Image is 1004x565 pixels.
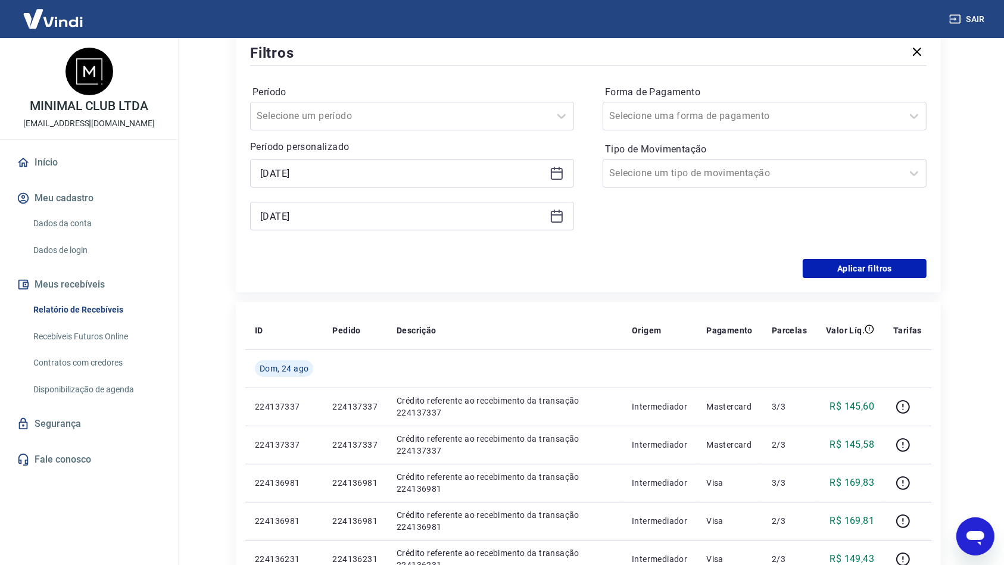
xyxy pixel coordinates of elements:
p: 2/3 [772,515,807,527]
p: R$ 169,83 [830,476,875,490]
label: Tipo de Movimentação [605,142,924,157]
label: Período [252,85,572,99]
p: R$ 169,81 [830,514,875,528]
span: Dom, 24 ago [260,363,308,374]
p: 3/3 [772,401,807,413]
p: Intermediador [632,401,687,413]
p: 224137337 [255,439,313,451]
a: Fale conosco [14,447,164,473]
button: Meus recebíveis [14,271,164,298]
p: Crédito referente ao recebimento da transação 224136981 [397,509,613,533]
p: 224136981 [332,515,378,527]
button: Sair [947,8,990,30]
p: Pagamento [706,324,753,336]
p: 224136231 [255,553,313,565]
p: Período personalizado [250,140,574,154]
a: Relatório de Recebíveis [29,298,164,322]
a: Contratos com credores [29,351,164,375]
p: Valor Líq. [826,324,865,336]
p: Origem [632,324,661,336]
p: Mastercard [706,439,753,451]
p: MINIMAL CLUB LTDA [30,100,148,113]
p: 3/3 [772,477,807,489]
input: Data final [260,207,545,225]
p: [EMAIL_ADDRESS][DOMAIN_NAME] [23,117,155,130]
input: Data inicial [260,164,545,182]
p: Crédito referente ao recebimento da transação 224136981 [397,471,613,495]
p: Visa [706,515,753,527]
p: R$ 145,60 [830,399,875,414]
p: Descrição [397,324,436,336]
p: Intermediador [632,439,687,451]
p: 2/3 [772,439,807,451]
p: Crédito referente ao recebimento da transação 224137337 [397,433,613,457]
img: 2376d592-4d34-4ee8-99c1-724014accce1.jpeg [66,48,113,95]
a: Recebíveis Futuros Online [29,324,164,349]
p: ID [255,324,263,336]
p: R$ 145,58 [830,438,875,452]
p: Pedido [332,324,360,336]
p: Mastercard [706,401,753,413]
p: 224136231 [332,553,378,565]
p: 224137337 [255,401,313,413]
p: Parcelas [772,324,807,336]
button: Meu cadastro [14,185,164,211]
img: Vindi [14,1,92,37]
p: Crédito referente ao recebimento da transação 224137337 [397,395,613,419]
p: 2/3 [772,553,807,565]
a: Dados de login [29,238,164,263]
p: 224137337 [332,439,378,451]
a: Início [14,149,164,176]
p: Visa [706,477,753,489]
a: Dados da conta [29,211,164,236]
p: Tarifas [893,324,922,336]
p: 224136981 [332,477,378,489]
p: 224136981 [255,515,313,527]
h5: Filtros [250,43,294,63]
p: 224137337 [332,401,378,413]
a: Segurança [14,411,164,437]
p: Intermediador [632,477,687,489]
p: 224136981 [255,477,313,489]
button: Aplicar filtros [803,259,927,278]
label: Forma de Pagamento [605,85,924,99]
iframe: Botão para abrir a janela de mensagens [956,517,994,555]
a: Disponibilização de agenda [29,377,164,402]
p: Intermediador [632,553,687,565]
p: Intermediador [632,515,687,527]
p: Visa [706,553,753,565]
